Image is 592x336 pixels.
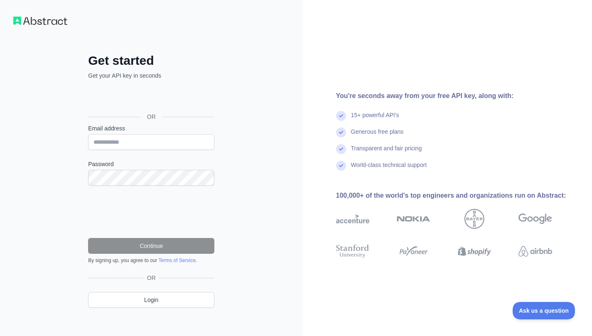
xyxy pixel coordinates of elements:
div: You're seconds away from your free API key, along with: [336,91,579,101]
iframe: Sign in with Google Button [84,89,217,107]
div: 100,000+ of the world's top engineers and organizations run on Abstract: [336,191,579,201]
span: OR [144,274,159,282]
img: check mark [336,128,346,137]
label: Password [88,160,214,168]
img: shopify [458,243,491,260]
a: Login [88,292,214,308]
iframe: reCAPTCHA [88,196,214,228]
img: Workflow [13,17,67,25]
div: 15+ powerful API's [351,111,399,128]
span: OR [140,113,162,121]
img: payoneer [397,243,430,260]
img: airbnb [518,243,552,260]
div: By signing up, you agree to our . [88,257,214,264]
a: Terms of Service [158,258,195,263]
img: stanford university [336,243,370,260]
div: World-class technical support [351,161,427,177]
img: check mark [336,144,346,154]
img: nokia [397,209,430,229]
img: check mark [336,161,346,171]
h2: Get started [88,53,214,68]
img: check mark [336,111,346,121]
iframe: Toggle Customer Support [513,302,575,319]
p: Get your API key in seconds [88,71,214,80]
img: bayer [464,209,484,229]
button: Continue [88,238,214,254]
img: google [518,209,552,229]
div: Generous free plans [351,128,404,144]
label: Email address [88,124,214,132]
img: accenture [336,209,370,229]
div: Transparent and fair pricing [351,144,422,161]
